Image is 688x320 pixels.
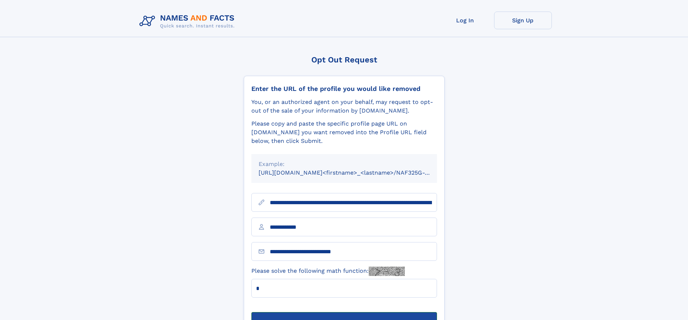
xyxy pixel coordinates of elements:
[251,119,437,145] div: Please copy and paste the specific profile page URL on [DOMAIN_NAME] you want removed into the Pr...
[251,85,437,93] div: Enter the URL of the profile you would like removed
[259,160,430,168] div: Example:
[251,98,437,115] div: You, or an authorized agent on your behalf, may request to opt-out of the sale of your informatio...
[259,169,451,176] small: [URL][DOMAIN_NAME]<firstname>_<lastname>/NAF325G-xxxxxxxx
[494,12,552,29] a: Sign Up
[137,12,241,31] img: Logo Names and Facts
[244,55,445,64] div: Opt Out Request
[251,267,405,276] label: Please solve the following math function:
[436,12,494,29] a: Log In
